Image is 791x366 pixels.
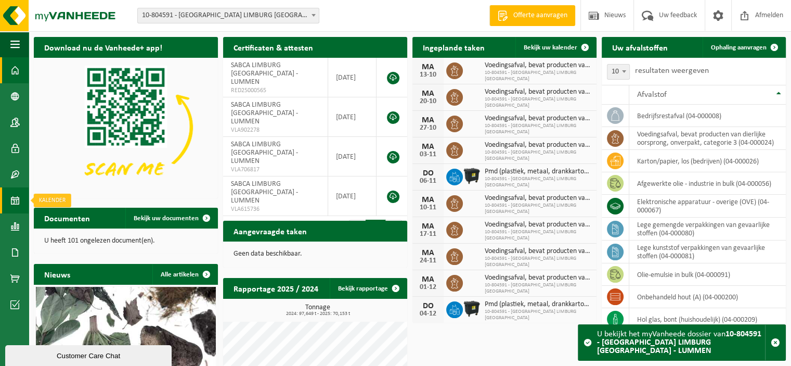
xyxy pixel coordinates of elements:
div: MA [418,143,438,151]
span: 10-804591 - [GEOGRAPHIC_DATA] LIMBURG [GEOGRAPHIC_DATA] [485,123,591,135]
span: 10-804591 - [GEOGRAPHIC_DATA] LIMBURG [GEOGRAPHIC_DATA] [485,70,591,82]
span: 10-804591 - [GEOGRAPHIC_DATA] LIMBURG [GEOGRAPHIC_DATA] [485,149,591,162]
span: 10-804591 - SABCA LIMBURG NV - LUMMEN [138,8,319,23]
div: U bekijkt het myVanheede dossier van [597,325,765,360]
span: 10-804591 - [GEOGRAPHIC_DATA] LIMBURG [GEOGRAPHIC_DATA] [485,282,591,295]
label: resultaten weergeven [635,67,709,75]
td: bedrijfsrestafval (04-000008) [629,105,786,127]
span: Voedingsafval, bevat producten van dierlijke oorsprong, onverpakt, categorie 3 [485,115,591,123]
a: Bekijk rapportage [330,278,406,299]
div: MA [418,90,438,98]
div: MA [418,249,438,257]
h2: Aangevraagde taken [223,221,317,241]
div: 27-10 [418,124,438,132]
span: SABCA LIMBURG [GEOGRAPHIC_DATA] - LUMMEN [231,180,298,205]
h2: Rapportage 2025 / 2024 [223,278,329,298]
span: Afvalstof [637,91,667,99]
span: 10-804591 - [GEOGRAPHIC_DATA] LIMBURG [GEOGRAPHIC_DATA] [485,309,591,321]
div: MA [418,275,438,284]
div: 06-11 [418,178,438,185]
span: 2024: 97,649 t - 2025: 70,153 t [228,311,407,317]
span: SABCA LIMBURG [GEOGRAPHIC_DATA] - LUMMEN [231,61,298,86]
p: U heeft 101 ongelezen document(en). [44,237,208,245]
span: Pmd (plastiek, metaal, drankkartons) (bedrijven) [485,300,591,309]
img: Download de VHEPlus App [34,58,218,196]
td: afgewerkte olie - industrie in bulk (04-000056) [629,172,786,195]
span: Voedingsafval, bevat producten van dierlijke oorsprong, onverpakt, categorie 3 [485,88,591,96]
td: lege gemengde verpakkingen van gevaarlijke stoffen (04-000080) [629,218,786,241]
td: [DATE] [328,58,377,97]
a: Ophaling aanvragen [703,37,785,58]
td: hol glas, bont (huishoudelijk) (04-000209) [629,308,786,331]
h2: Download nu de Vanheede+ app! [34,37,173,57]
p: Geen data beschikbaar. [234,250,397,258]
h2: Documenten [34,208,100,228]
div: 17-11 [418,231,438,238]
span: VLA902278 [231,126,320,134]
span: VLA706817 [231,166,320,174]
div: 13-10 [418,71,438,79]
span: 10-804591 - [GEOGRAPHIC_DATA] LIMBURG [GEOGRAPHIC_DATA] [485,176,591,188]
div: 04-12 [418,310,438,318]
h2: Ingeplande taken [412,37,495,57]
div: MA [418,222,438,231]
img: WB-1100-HPE-AE-01 [463,167,481,185]
h3: Tonnage [228,304,407,317]
span: Voedingsafval, bevat producten van dierlijke oorsprong, onverpakt, categorie 3 [485,61,591,70]
a: Bekijk uw documenten [125,208,217,229]
a: Alle artikelen [152,264,217,285]
div: 03-11 [418,151,438,158]
span: 10-804591 - [GEOGRAPHIC_DATA] LIMBURG [GEOGRAPHIC_DATA] [485,256,591,268]
span: Bekijk uw documenten [134,215,199,222]
span: 10 [607,64,630,80]
span: 10-804591 - [GEOGRAPHIC_DATA] LIMBURG [GEOGRAPHIC_DATA] [485,203,591,215]
span: 10-804591 - [GEOGRAPHIC_DATA] LIMBURG [GEOGRAPHIC_DATA] [485,96,591,109]
td: onbehandeld hout (A) (04-000200) [629,286,786,308]
img: WB-1100-HPE-AE-01 [463,300,481,318]
span: 10-804591 - [GEOGRAPHIC_DATA] LIMBURG [GEOGRAPHIC_DATA] [485,229,591,242]
span: Offerte aanvragen [511,10,570,21]
div: 10-11 [418,204,438,211]
td: [DATE] [328,97,377,137]
div: DO [418,302,438,310]
div: MA [418,116,438,124]
strong: 10-804591 - [GEOGRAPHIC_DATA] LIMBURG [GEOGRAPHIC_DATA] - LUMMEN [597,330,761,355]
span: SABCA LIMBURG [GEOGRAPHIC_DATA] - LUMMEN [231,101,298,125]
div: 20-10 [418,98,438,105]
span: RED25000565 [231,86,320,95]
td: karton/papier, los (bedrijven) (04-000026) [629,150,786,172]
td: lege kunststof verpakkingen van gevaarlijke stoffen (04-000081) [629,241,786,263]
span: Voedingsafval, bevat producten van dierlijke oorsprong, onverpakt, categorie 3 [485,221,591,229]
h2: Nieuws [34,264,81,284]
td: olie-emulsie in bulk (04-000091) [629,263,786,286]
span: 10-804591 - SABCA LIMBURG NV - LUMMEN [137,8,319,23]
a: Bekijk uw kalender [515,37,595,58]
h2: Certificaten & attesten [223,37,323,57]
span: Voedingsafval, bevat producten van dierlijke oorsprong, onverpakt, categorie 3 [485,141,591,149]
div: MA [418,196,438,204]
span: Voedingsafval, bevat producten van dierlijke oorsprong, onverpakt, categorie 3 [485,194,591,203]
td: elektronische apparatuur - overige (OVE) (04-000067) [629,195,786,218]
div: DO [418,169,438,178]
td: voedingsafval, bevat producten van dierlijke oorsprong, onverpakt, categorie 3 (04-000024) [629,127,786,150]
span: SABCA LIMBURG [GEOGRAPHIC_DATA] - LUMMEN [231,141,298,165]
span: 10 [607,65,629,79]
a: Offerte aanvragen [489,5,575,26]
span: Pmd (plastiek, metaal, drankkartons) (bedrijven) [485,168,591,176]
span: VLA615736 [231,205,320,213]
span: Voedingsafval, bevat producten van dierlijke oorsprong, onverpakt, categorie 3 [485,247,591,256]
td: [DATE] [328,137,377,176]
div: MA [418,63,438,71]
span: Voedingsafval, bevat producten van dierlijke oorsprong, onverpakt, categorie 3 [485,274,591,282]
span: Ophaling aanvragen [711,44,767,51]
div: 24-11 [418,257,438,264]
td: [DATE] [328,176,377,216]
div: 01-12 [418,284,438,291]
h2: Uw afvalstoffen [602,37,678,57]
span: Bekijk uw kalender [524,44,577,51]
iframe: chat widget [5,343,174,366]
